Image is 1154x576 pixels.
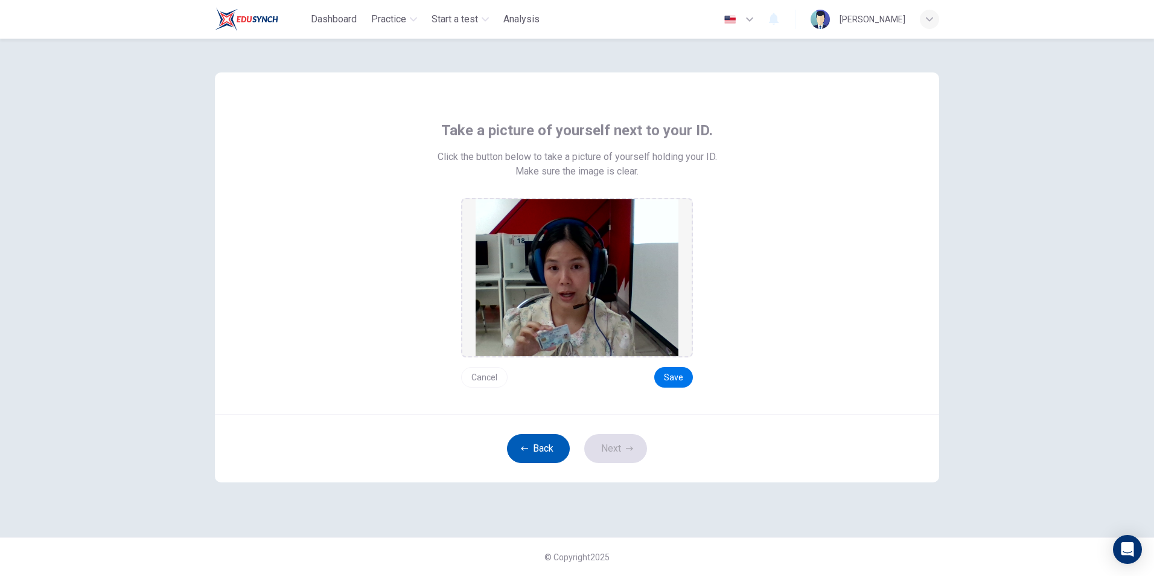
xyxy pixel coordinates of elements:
[441,121,713,140] span: Take a picture of yourself next to your ID.
[432,12,478,27] span: Start a test
[1113,535,1142,564] div: Open Intercom Messenger
[306,8,362,30] button: Dashboard
[654,367,693,388] button: Save
[515,164,639,179] span: Make sure the image is clear.
[499,8,544,30] button: Analysis
[811,10,830,29] img: Profile picture
[507,434,570,463] button: Back
[215,7,278,31] img: Train Test logo
[427,8,494,30] button: Start a test
[840,12,905,27] div: [PERSON_NAME]
[503,12,540,27] span: Analysis
[544,552,610,562] span: © Copyright 2025
[438,150,717,164] span: Click the button below to take a picture of yourself holding your ID.
[371,12,406,27] span: Practice
[311,12,357,27] span: Dashboard
[215,7,306,31] a: Train Test logo
[461,367,508,388] button: Cancel
[366,8,422,30] button: Practice
[476,199,678,356] img: preview screemshot
[722,15,738,24] img: en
